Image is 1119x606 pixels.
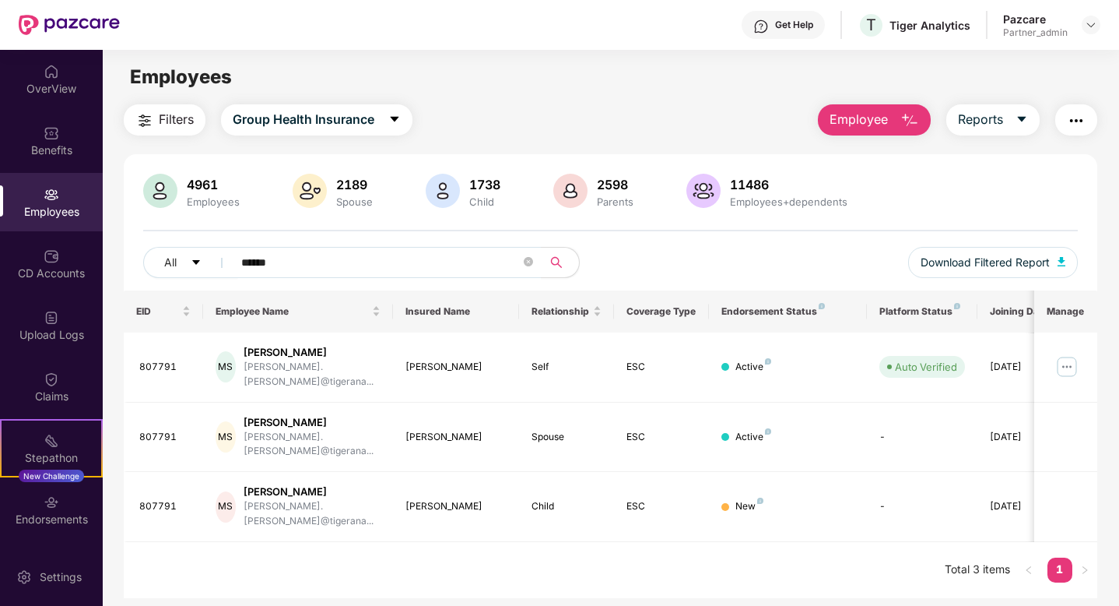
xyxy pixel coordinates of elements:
[531,305,590,318] span: Relationship
[735,499,763,514] div: New
[2,450,101,466] div: Stepathon
[124,104,205,136] button: Filters
[990,430,1060,445] div: [DATE]
[221,104,412,136] button: Group Health Insurancecaret-down
[1024,565,1033,575] span: left
[721,305,854,318] div: Endorsement Status
[765,358,771,365] img: svg+xml;base64,PHN2ZyB4bWxucz0iaHR0cDovL3d3dy53My5vcmcvMjAwMC9zdmciIHdpZHRoPSI4IiBoZWlnaHQ9IjgiIH...
[531,499,602,514] div: Child
[1072,558,1097,583] li: Next Page
[130,65,232,88] span: Employees
[541,247,580,278] button: search
[867,403,977,473] td: -
[921,254,1050,271] span: Download Filtered Report
[531,430,602,445] div: Spouse
[519,291,614,333] th: Relationship
[333,196,376,208] div: Spouse
[466,196,503,208] div: Child
[524,257,533,266] span: close-circle
[1072,558,1097,583] button: right
[139,499,191,514] div: 807791
[293,174,327,208] img: svg+xml;base64,PHN2ZyB4bWxucz0iaHR0cDovL3d3dy53My5vcmcvMjAwMC9zdmciIHhtbG5zOnhsaW5rPSJodHRwOi8vd3...
[819,303,825,309] img: svg+xml;base64,PHN2ZyB4bWxucz0iaHR0cDovL3d3dy53My5vcmcvMjAwMC9zdmciIHdpZHRoPSI4IiBoZWlnaHQ9IjgiIH...
[1016,113,1028,127] span: caret-down
[830,110,888,129] span: Employee
[35,569,86,585] div: Settings
[44,372,59,387] img: svg+xml;base64,PHN2ZyBpZD0iQ2xhaW0iIHhtbG5zPSJodHRwOi8vd3d3LnczLm9yZy8yMDAwL3N2ZyIgd2lkdGg9IjIwIi...
[946,104,1040,136] button: Reportscaret-down
[426,174,460,208] img: svg+xml;base64,PHN2ZyB4bWxucz0iaHR0cDovL3d3dy53My5vcmcvMjAwMC9zdmciIHhtbG5zOnhsaW5rPSJodHRwOi8vd3...
[954,303,960,309] img: svg+xml;base64,PHN2ZyB4bWxucz0iaHR0cDovL3d3dy53My5vcmcvMjAwMC9zdmciIHdpZHRoPSI4IiBoZWlnaHQ9IjgiIH...
[136,305,179,318] span: EID
[244,360,381,389] div: [PERSON_NAME].[PERSON_NAME]@tigerana...
[757,498,763,504] img: svg+xml;base64,PHN2ZyB4bWxucz0iaHR0cDovL3d3dy53My5vcmcvMjAwMC9zdmciIHdpZHRoPSI4IiBoZWlnaHQ9IjgiIH...
[44,433,59,449] img: svg+xml;base64,PHN2ZyB4bWxucz0iaHR0cDovL3d3dy53My5vcmcvMjAwMC9zdmciIHdpZHRoPSIyMSIgaGVpZ2h0PSIyMC...
[143,174,177,208] img: svg+xml;base64,PHN2ZyB4bWxucz0iaHR0cDovL3d3dy53My5vcmcvMjAwMC9zdmciIHhtbG5zOnhsaW5rPSJodHRwOi8vd3...
[1016,558,1041,583] button: left
[44,64,59,79] img: svg+xml;base64,PHN2ZyBpZD0iSG9tZSIgeG1sbnM9Imh0dHA6Ly93d3cudzMub3JnLzIwMDAvc3ZnIiB3aWR0aD0iMjAiIG...
[216,491,236,523] div: MS
[203,291,393,333] th: Employee Name
[775,19,813,31] div: Get Help
[159,110,194,129] span: Filters
[594,196,637,208] div: Parents
[191,257,202,270] span: caret-down
[244,345,381,360] div: [PERSON_NAME]
[626,499,696,514] div: ESC
[626,360,696,375] div: ESC
[818,104,931,136] button: Employee
[333,177,376,192] div: 2189
[44,495,59,510] img: svg+xml;base64,PHN2ZyBpZD0iRW5kb3JzZW1lbnRzIiB4bWxucz0iaHR0cDovL3d3dy53My5vcmcvMjAwMC9zdmciIHdpZH...
[541,256,571,269] span: search
[958,110,1003,129] span: Reports
[1047,558,1072,581] a: 1
[1067,111,1086,130] img: svg+xml;base64,PHN2ZyB4bWxucz0iaHR0cDovL3d3dy53My5vcmcvMjAwMC9zdmciIHdpZHRoPSIyNCIgaGVpZ2h0PSIyNC...
[233,110,374,129] span: Group Health Insurance
[727,196,851,208] div: Employees+dependents
[139,430,191,445] div: 807791
[895,359,957,375] div: Auto Verified
[19,470,84,482] div: New Challenge
[388,113,401,127] span: caret-down
[405,499,507,514] div: [PERSON_NAME]
[16,569,32,585] img: svg+xml;base64,PHN2ZyBpZD0iU2V0dGluZy0yMHgyMCIgeG1sbnM9Imh0dHA6Ly93d3cudzMub3JnLzIwMDAvc3ZnIiB3aW...
[753,19,769,34] img: svg+xml;base64,PHN2ZyBpZD0iSGVscC0zMngzMiIgeG1sbnM9Imh0dHA6Ly93d3cudzMub3JnLzIwMDAvc3ZnIiB3aWR0aD...
[1003,12,1068,26] div: Pazcare
[727,177,851,192] div: 11486
[614,291,709,333] th: Coverage Type
[44,187,59,203] img: svg+xml;base64,PHN2ZyBpZD0iRW1wbG95ZWVzIiB4bWxucz0iaHR0cDovL3d3dy53My5vcmcvMjAwMC9zdmciIHdpZHRoPS...
[1054,354,1079,379] img: manageButton
[1080,565,1089,575] span: right
[765,428,771,435] img: svg+xml;base64,PHN2ZyB4bWxucz0iaHR0cDovL3d3dy53My5vcmcvMjAwMC9zdmciIHdpZHRoPSI4IiBoZWlnaHQ9IjgiIH...
[626,430,696,445] div: ESC
[135,111,154,130] img: svg+xml;base64,PHN2ZyB4bWxucz0iaHR0cDovL3d3dy53My5vcmcvMjAwMC9zdmciIHdpZHRoPSIyNCIgaGVpZ2h0PSIyNC...
[531,360,602,375] div: Self
[735,430,771,445] div: Active
[889,18,970,33] div: Tiger Analytics
[867,472,977,542] td: -
[908,247,1078,278] button: Download Filtered Report
[1047,558,1072,583] li: 1
[244,430,381,460] div: [PERSON_NAME].[PERSON_NAME]@tigerana...
[44,310,59,326] img: svg+xml;base64,PHN2ZyBpZD0iVXBsb2FkX0xvZ3MiIGRhdGEtbmFtZT0iVXBsb2FkIExvZ3MiIHhtbG5zPSJodHRwOi8vd3...
[244,499,381,529] div: [PERSON_NAME].[PERSON_NAME]@tigerana...
[139,360,191,375] div: 807791
[44,248,59,264] img: svg+xml;base64,PHN2ZyBpZD0iQ0RfQWNjb3VudHMiIGRhdGEtbmFtZT0iQ0QgQWNjb3VudHMiIHhtbG5zPSJodHRwOi8vd3...
[866,16,876,34] span: T
[124,291,203,333] th: EID
[735,360,771,375] div: Active
[686,174,721,208] img: svg+xml;base64,PHN2ZyB4bWxucz0iaHR0cDovL3d3dy53My5vcmcvMjAwMC9zdmciIHhtbG5zOnhsaW5rPSJodHRwOi8vd3...
[990,499,1060,514] div: [DATE]
[553,174,588,208] img: svg+xml;base64,PHN2ZyB4bWxucz0iaHR0cDovL3d3dy53My5vcmcvMjAwMC9zdmciIHhtbG5zOnhsaW5rPSJodHRwOi8vd3...
[879,305,965,318] div: Platform Status
[184,177,243,192] div: 4961
[466,177,503,192] div: 1738
[143,247,238,278] button: Allcaret-down
[405,360,507,375] div: [PERSON_NAME]
[977,291,1072,333] th: Joining Date
[594,177,637,192] div: 2598
[1058,257,1065,266] img: svg+xml;base64,PHN2ZyB4bWxucz0iaHR0cDovL3d3dy53My5vcmcvMjAwMC9zdmciIHhtbG5zOnhsaW5rPSJodHRwOi8vd3...
[524,255,533,270] span: close-circle
[44,125,59,141] img: svg+xml;base64,PHN2ZyBpZD0iQmVuZWZpdHMiIHhtbG5zPSJodHRwOi8vd3d3LnczLm9yZy8yMDAwL3N2ZyIgd2lkdGg9Ij...
[405,430,507,445] div: [PERSON_NAME]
